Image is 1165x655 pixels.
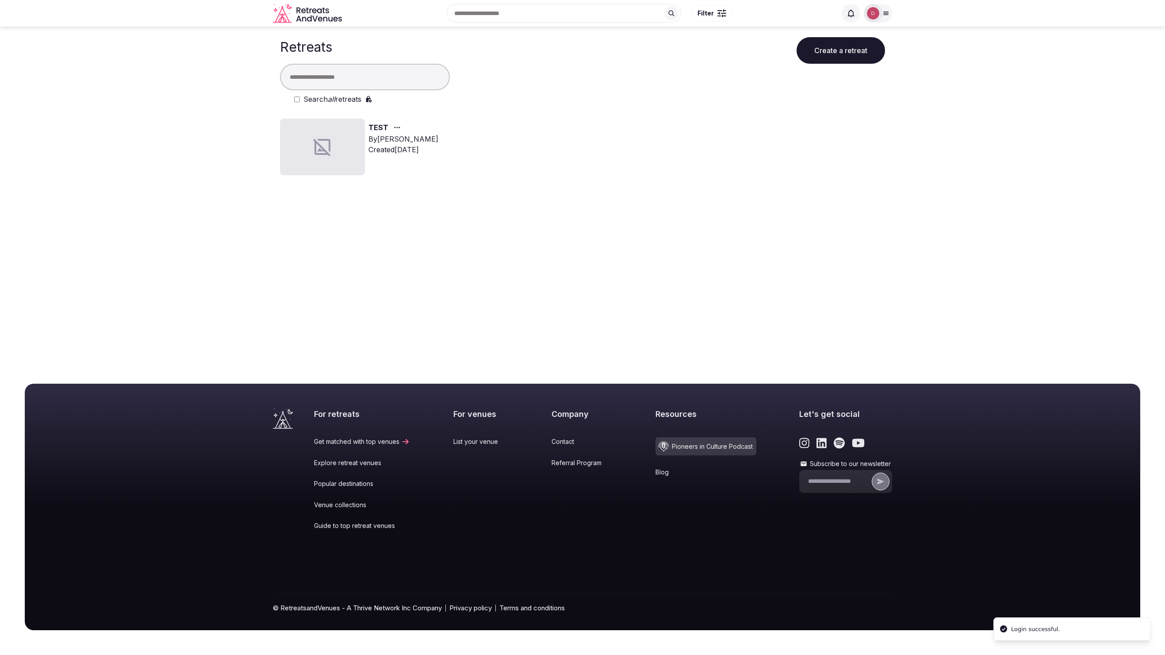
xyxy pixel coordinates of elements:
[692,5,732,22] button: Filter
[368,134,438,144] div: By [PERSON_NAME]
[314,408,410,420] h2: For retreats
[655,437,756,455] a: Pioneers in Culture Podcast
[303,94,361,104] label: Search retreats
[852,437,865,449] a: Link to the retreats and venues Youtube page
[797,37,885,64] button: Create a retreat
[273,593,892,630] div: © RetreatsandVenues - A Thrive Network Inc Company
[799,459,892,468] label: Subscribe to our newsletter
[314,479,410,488] a: Popular destinations
[314,458,410,467] a: Explore retreat venues
[552,408,612,420] h2: Company
[314,521,410,530] a: Guide to top retreat venues
[368,122,388,134] a: TEST
[552,437,612,446] a: Contact
[314,501,410,509] a: Venue collections
[799,408,892,420] h2: Let's get social
[499,603,565,613] a: Terms and conditions
[453,408,509,420] h2: For venues
[655,408,756,420] h2: Resources
[799,437,809,449] a: Link to the retreats and venues Instagram page
[280,39,332,55] h1: Retreats
[1011,625,1060,634] div: Login successful.
[328,95,335,104] em: all
[368,144,438,155] div: Created [DATE]
[314,437,410,446] a: Get matched with top venues
[449,603,492,613] a: Privacy policy
[834,437,845,449] a: Link to the retreats and venues Spotify page
[273,4,344,23] svg: Retreats and Venues company logo
[655,468,756,477] a: Blog
[867,7,879,19] img: Danielle Leung
[273,408,293,429] a: Visit the homepage
[273,4,344,23] a: Visit the homepage
[697,9,714,18] span: Filter
[453,437,509,446] a: List your venue
[816,437,827,449] a: Link to the retreats and venues LinkedIn page
[552,458,612,467] a: Referral Program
